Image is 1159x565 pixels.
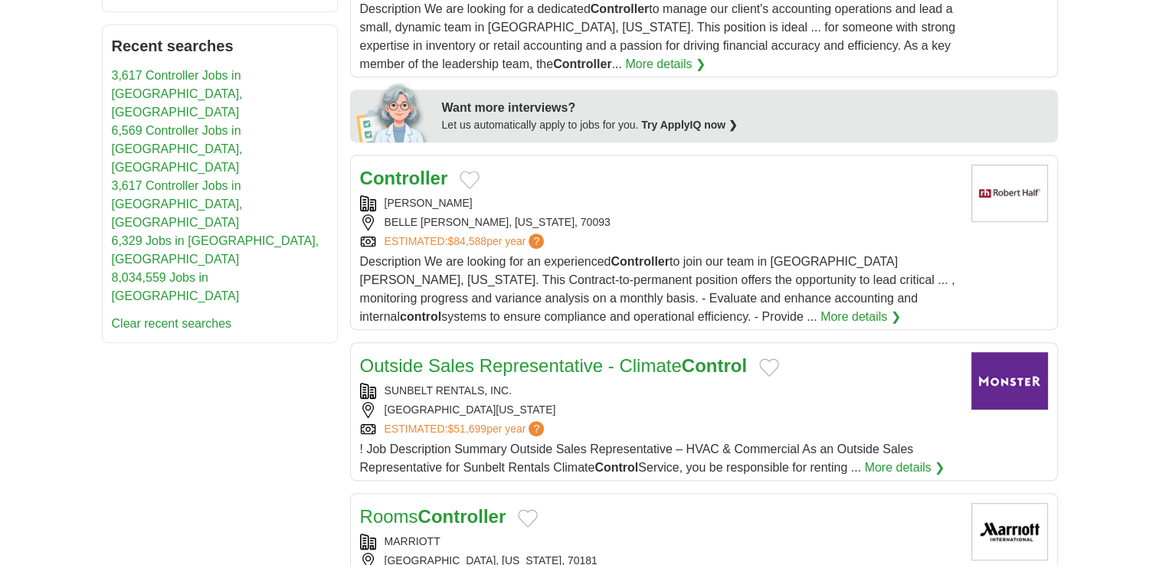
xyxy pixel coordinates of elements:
strong: Controller [418,506,506,527]
div: Let us automatically apply to jobs for you. [442,117,1049,133]
div: [GEOGRAPHIC_DATA][US_STATE] [360,402,959,418]
div: Want more interviews? [442,99,1049,117]
a: RoomsController [360,506,506,527]
a: ESTIMATED:$84,588per year? [385,234,548,250]
img: Company logo [971,352,1048,410]
a: Clear recent searches [112,317,232,330]
strong: Control [594,461,638,474]
a: MARRIOTT [385,535,440,547]
span: Description We are looking for a dedicated to manage our client's accounting operations and lead ... [360,2,955,70]
a: [PERSON_NAME] [385,197,473,209]
strong: Controller [553,57,611,70]
strong: Controller [611,255,669,268]
a: 3,617 Controller Jobs in [GEOGRAPHIC_DATA], [GEOGRAPHIC_DATA] [112,69,243,119]
span: ? [529,421,544,436]
h2: Recent searches [112,34,328,57]
a: 3,617 Controller Jobs in [GEOGRAPHIC_DATA], [GEOGRAPHIC_DATA] [112,179,243,229]
a: More details ❯ [625,55,706,73]
a: Outside Sales Representative - ClimateControl [360,355,748,376]
span: ? [529,234,544,249]
button: Add to favorite jobs [460,171,480,189]
a: More details ❯ [864,459,945,477]
strong: Control [682,355,747,376]
strong: control [400,310,441,323]
span: ! Job Description Summary Outside Sales Representative – HVAC & Commercial As an Outside Sales Re... [360,443,914,474]
a: 6,329 Jobs in [GEOGRAPHIC_DATA], [GEOGRAPHIC_DATA] [112,234,319,266]
img: Robert Half logo [971,165,1048,222]
div: BELLE [PERSON_NAME], [US_STATE], 70093 [360,214,959,230]
button: Add to favorite jobs [759,358,779,377]
a: Controller [360,168,448,188]
a: ESTIMATED:$51,699per year? [385,421,548,437]
button: Add to favorite jobs [518,509,538,527]
a: 6,569 Controller Jobs in [GEOGRAPHIC_DATA], [GEOGRAPHIC_DATA] [112,124,243,174]
div: SUNBELT RENTALS, INC. [360,383,959,399]
a: 8,034,559 Jobs in [GEOGRAPHIC_DATA] [112,271,240,302]
span: $51,699 [447,423,486,435]
span: Description We are looking for an experienced to join our team in [GEOGRAPHIC_DATA][PERSON_NAME],... [360,255,955,323]
strong: Controller [591,2,649,15]
img: apply-iq-scientist.png [356,81,431,142]
img: Marriott International logo [971,503,1048,560]
a: More details ❯ [820,308,901,326]
a: Try ApplyIQ now ❯ [641,119,738,131]
span: $84,588 [447,235,486,247]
